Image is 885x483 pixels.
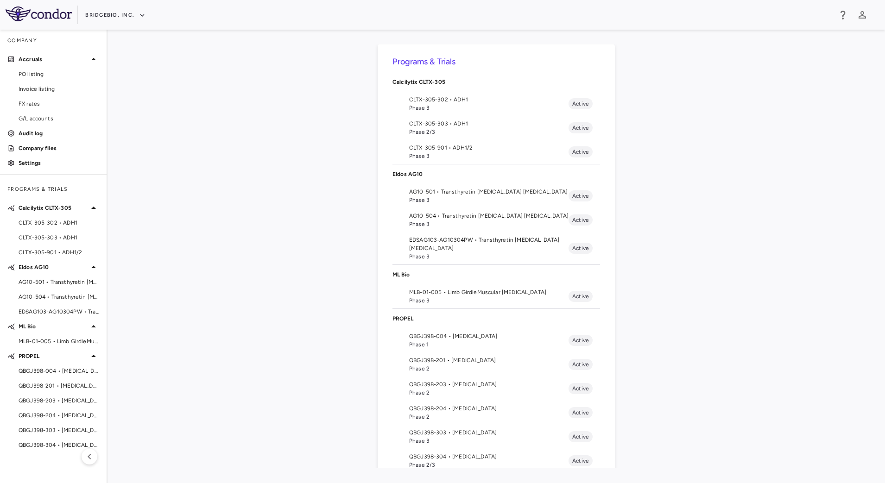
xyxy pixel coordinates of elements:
p: PROPEL [19,352,88,360]
span: QBGJ398-004 • [MEDICAL_DATA] [409,332,569,340]
span: Active [569,457,593,465]
span: QBGJ398-203 • [MEDICAL_DATA] [19,396,99,405]
div: PROPEL [392,309,600,328]
span: Phase 3 [409,196,569,204]
span: Active [569,360,593,369]
span: Active [569,124,593,132]
span: CLTX-305-302 • ADH1 [19,219,99,227]
li: QBGJ398-201 • [MEDICAL_DATA]Phase 2Active [392,352,600,376]
span: CLTX-305-901 • ADH1/2 [409,144,569,152]
div: Calcilytix CLTX-305 [392,72,600,92]
span: AG10-501 • Transthyretin [MEDICAL_DATA] [MEDICAL_DATA] [19,278,99,286]
span: Active [569,433,593,441]
span: Active [569,148,593,156]
p: Calcilytix CLTX-305 [19,204,88,212]
img: logo-full-SnFGN8VE.png [6,6,72,21]
span: QBGJ398-201 • [MEDICAL_DATA] [19,382,99,390]
li: QBGJ398-004 • [MEDICAL_DATA]Phase 1Active [392,328,600,352]
span: QBGJ398-004 • [MEDICAL_DATA] [19,367,99,375]
span: Phase 3 [409,296,569,305]
p: PROPEL [392,314,600,323]
span: CLTX-305-901 • ADH1/2 [19,248,99,257]
li: CLTX-305-303 • ADH1Phase 2/3Active [392,116,600,140]
li: CLTX-305-302 • ADH1Phase 3Active [392,92,600,116]
span: Phase 2 [409,413,569,421]
span: Active [569,292,593,301]
span: Active [569,384,593,393]
button: BridgeBio, Inc. [85,8,145,23]
span: Phase 2 [409,389,569,397]
span: AG10-504 • Transthyretin [MEDICAL_DATA] [MEDICAL_DATA] [409,212,569,220]
p: ML Bio [19,322,88,331]
p: Settings [19,159,99,167]
span: QBGJ398-204 • [MEDICAL_DATA] [19,411,99,420]
span: QBGJ398-303 • [MEDICAL_DATA] [19,426,99,434]
span: Phase 2/3 [409,461,569,469]
span: CLTX-305-303 • ADH1 [19,233,99,242]
span: QBGJ398-203 • [MEDICAL_DATA] [409,380,569,389]
span: QBGJ398-204 • [MEDICAL_DATA] [409,404,569,413]
li: QBGJ398-203 • [MEDICAL_DATA]Phase 2Active [392,376,600,401]
li: AG10-504 • Transthyretin [MEDICAL_DATA] [MEDICAL_DATA]Phase 3Active [392,208,600,232]
span: Phase 1 [409,340,569,349]
p: Eidos AG10 [392,170,600,178]
span: Phase 3 [409,152,569,160]
li: QBGJ398-303 • [MEDICAL_DATA]Phase 3Active [392,425,600,449]
span: AG10-501 • Transthyretin [MEDICAL_DATA] [MEDICAL_DATA] [409,188,569,196]
p: Company files [19,144,99,152]
p: ML Bio [392,270,600,279]
span: FX rates [19,100,99,108]
span: Active [569,192,593,200]
li: CLTX-305-901 • ADH1/2Phase 3Active [392,140,600,164]
span: Phase 3 [409,220,569,228]
span: PO listing [19,70,99,78]
span: MLB-01-005 • Limb GirdleMuscular [MEDICAL_DATA] [19,337,99,345]
span: QBGJ398-201 • [MEDICAL_DATA] [409,356,569,364]
span: Active [569,100,593,108]
span: Active [569,408,593,417]
span: EDSAG103-AG10304PW • Transthyretin [MEDICAL_DATA] [MEDICAL_DATA] [19,307,99,316]
li: MLB-01-005 • Limb GirdleMuscular [MEDICAL_DATA]Phase 3Active [392,284,600,308]
h6: Programs & Trials [392,56,600,68]
span: Phase 3 [409,437,569,445]
li: EDSAG103-AG10304PW • Transthyretin [MEDICAL_DATA] [MEDICAL_DATA]Phase 3Active [392,232,600,264]
p: Eidos AG10 [19,263,88,271]
span: G/L accounts [19,114,99,123]
span: Invoice listing [19,85,99,93]
div: ML Bio [392,265,600,284]
span: Phase 2 [409,364,569,373]
span: Phase 2/3 [409,128,569,136]
p: Accruals [19,55,88,63]
div: Eidos AG10 [392,164,600,184]
span: MLB-01-005 • Limb GirdleMuscular [MEDICAL_DATA] [409,288,569,296]
span: QBGJ398-304 • [MEDICAL_DATA] [19,441,99,449]
p: Audit log [19,129,99,138]
span: Phase 3 [409,252,569,261]
span: Active [569,336,593,345]
p: Calcilytix CLTX-305 [392,78,600,86]
span: QBGJ398-304 • [MEDICAL_DATA] [409,452,569,461]
span: Active [569,244,593,252]
span: QBGJ398-303 • [MEDICAL_DATA] [409,428,569,437]
li: QBGJ398-204 • [MEDICAL_DATA]Phase 2Active [392,401,600,425]
span: AG10-504 • Transthyretin [MEDICAL_DATA] [MEDICAL_DATA] [19,293,99,301]
span: Phase 3 [409,104,569,112]
span: Active [569,216,593,224]
li: AG10-501 • Transthyretin [MEDICAL_DATA] [MEDICAL_DATA]Phase 3Active [392,184,600,208]
span: EDSAG103-AG10304PW • Transthyretin [MEDICAL_DATA] [MEDICAL_DATA] [409,236,569,252]
li: QBGJ398-304 • [MEDICAL_DATA]Phase 2/3Active [392,449,600,473]
span: CLTX-305-303 • ADH1 [409,119,569,128]
span: CLTX-305-302 • ADH1 [409,95,569,104]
